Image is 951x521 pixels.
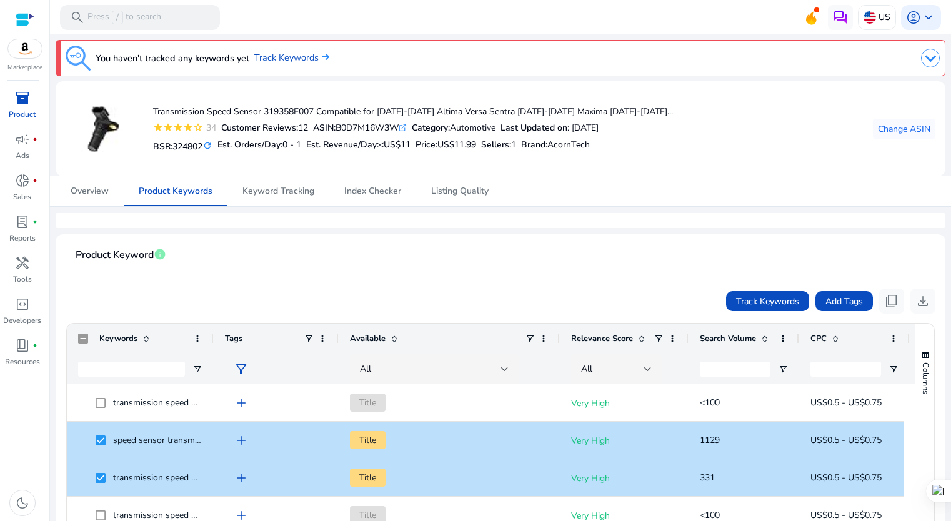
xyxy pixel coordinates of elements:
p: US [879,6,890,28]
span: AcornTech [547,139,590,151]
span: fiber_manual_record [32,178,37,183]
a: Track Keywords [254,51,329,65]
span: download [915,294,930,309]
mat-icon: star [173,122,183,132]
span: 331 [700,472,715,484]
img: us.svg [864,11,876,24]
p: Ads [16,150,29,161]
span: US$0.5 - US$0.75 [810,434,882,446]
h4: Transmission Speed Sensor 319358E007 Compatible for [DATE]-[DATE] Altima Versa Sentra [DATE]-[DAT... [153,107,673,117]
span: US$11.99 [437,139,476,151]
button: Open Filter Menu [778,364,788,374]
p: Marketplace [7,63,42,72]
span: 0 - 1 [282,139,301,151]
button: download [910,289,935,314]
span: book_4 [15,338,30,353]
p: Developers [3,315,41,326]
div: 34 [203,121,216,134]
span: Title [350,431,386,449]
span: All [581,363,592,375]
p: Tools [13,274,32,285]
img: dropdown-arrow.svg [921,49,940,67]
div: Automotive [412,121,495,134]
input: Keywords Filter Input [78,362,185,377]
span: fiber_manual_record [32,343,37,348]
mat-icon: refresh [202,140,212,152]
mat-icon: star_border [193,122,203,132]
span: Keyword Tracking [242,187,314,196]
h5: Sellers: [481,140,516,151]
button: content_copy [879,289,904,314]
span: donut_small [15,173,30,188]
button: Track Keywords [726,291,809,311]
span: <100 [700,509,720,521]
button: Open Filter Menu [192,364,202,374]
span: dark_mode [15,495,30,510]
button: Change ASIN [873,119,935,139]
span: Relevance Score [571,333,633,344]
span: Add Tags [825,295,863,308]
input: CPC Filter Input [810,362,881,377]
h5: Est. Revenue/Day: [306,140,411,151]
span: add [234,433,249,448]
b: Last Updated on [500,122,567,134]
p: Press to search [87,11,161,24]
span: Change ASIN [878,122,930,136]
div: : [DATE] [500,121,599,134]
span: keyboard_arrow_down [921,10,936,25]
span: US$0.5 - US$0.75 [810,509,882,521]
span: Available [350,333,386,344]
span: Track Keywords [736,295,799,308]
span: Overview [71,187,109,196]
b: Customer Reviews: [221,122,298,134]
span: Product Keyword [76,244,154,266]
span: Title [350,469,386,487]
span: inventory_2 [15,91,30,106]
span: <100 [700,397,720,409]
span: Title [350,394,386,412]
span: 324802 [172,141,202,152]
span: Index Checker [344,187,401,196]
img: amazon.svg [8,39,42,58]
span: transmission speed sensor nissan altima [113,397,271,409]
img: keyword-tracking.svg [66,46,91,71]
span: add [234,395,249,410]
span: add [234,470,249,485]
span: speed sensor transmission [113,434,217,446]
p: Very High [571,428,677,454]
span: US$0.5 - US$0.75 [810,472,882,484]
button: Open Filter Menu [889,364,899,374]
span: <US$11 [379,139,411,151]
p: Reports [9,232,36,244]
span: account_circle [906,10,921,25]
span: Search Volume [700,333,756,344]
span: US$0.5 - US$0.75 [810,397,882,409]
span: Product Keywords [139,187,212,196]
span: Tags [225,333,242,344]
p: Sales [13,191,31,202]
span: CPC [810,333,827,344]
div: B0D7M16W3W [313,121,407,134]
span: handyman [15,256,30,270]
span: fiber_manual_record [32,219,37,224]
span: All [360,363,371,375]
span: filter_alt [234,362,249,377]
h5: : [521,140,590,151]
b: ASIN: [313,122,336,134]
h5: BSR: [153,139,212,152]
span: Brand [521,139,545,151]
span: Keywords [99,333,137,344]
h3: You haven't tracked any keywords yet [96,51,249,66]
span: code_blocks [15,297,30,312]
mat-icon: star [153,122,163,132]
p: Very High [571,465,677,491]
span: fiber_manual_record [32,137,37,142]
span: lab_profile [15,214,30,229]
p: Resources [5,356,40,367]
mat-icon: star [183,122,193,132]
mat-icon: star [163,122,173,132]
span: 1 [511,139,516,151]
button: Add Tags [815,291,873,311]
span: search [70,10,85,25]
p: Product [9,109,36,120]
